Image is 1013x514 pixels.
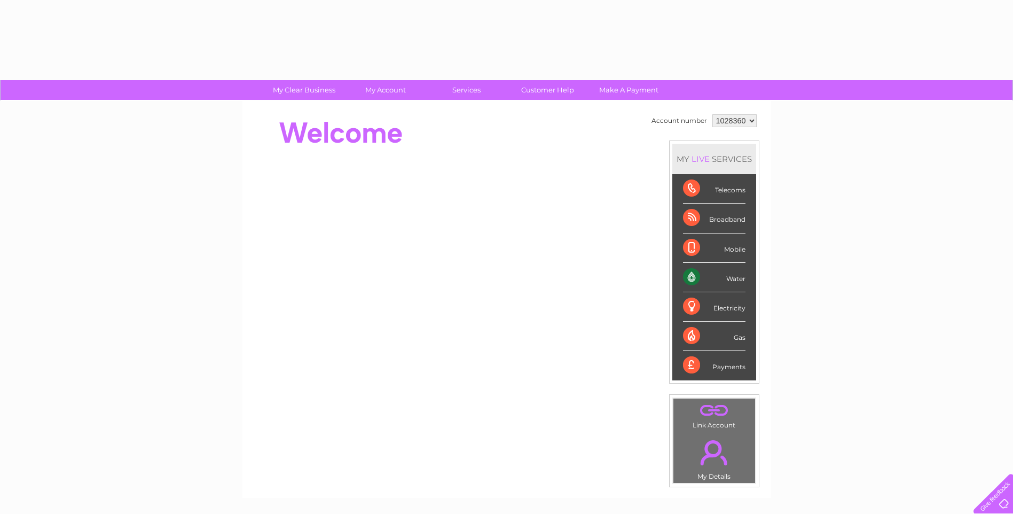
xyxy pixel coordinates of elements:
a: My Clear Business [260,80,348,100]
div: Broadband [683,204,745,233]
a: Make A Payment [585,80,673,100]
div: Mobile [683,233,745,263]
a: Customer Help [504,80,592,100]
a: . [676,434,752,471]
div: Water [683,263,745,292]
a: Services [422,80,511,100]
div: Payments [683,351,745,380]
a: My Account [341,80,429,100]
td: My Details [673,431,756,484]
div: Telecoms [683,174,745,204]
div: MY SERVICES [672,144,756,174]
div: Gas [683,322,745,351]
a: . [676,401,752,420]
td: Account number [649,112,710,130]
div: LIVE [689,154,712,164]
td: Link Account [673,398,756,432]
div: Electricity [683,292,745,322]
